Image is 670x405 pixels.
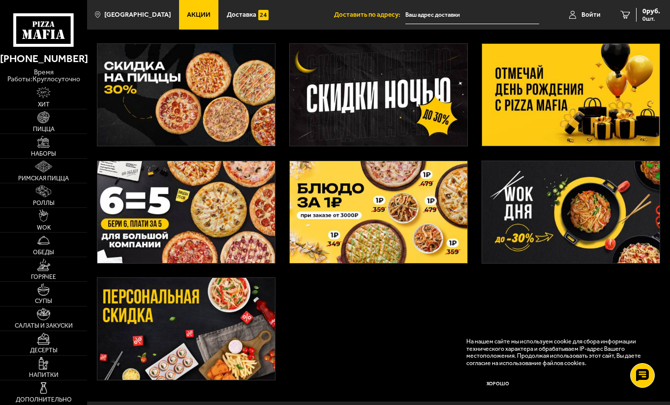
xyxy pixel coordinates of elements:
[581,11,601,18] span: Войти
[37,225,51,231] span: WOK
[466,373,529,395] button: Хорошо
[35,298,52,304] span: Супы
[38,101,50,107] span: Хит
[15,323,73,329] span: Салаты и закуски
[642,8,660,15] span: 0 руб.
[31,151,56,157] span: Наборы
[33,200,55,206] span: Роллы
[466,338,647,367] p: На нашем сайте мы используем cookie для сбора информации технического характера и обрабатываем IP...
[642,16,660,22] span: 0 шт.
[104,11,171,18] span: [GEOGRAPHIC_DATA]
[227,11,256,18] span: Доставка
[29,372,59,378] span: Напитки
[33,126,55,132] span: Пицца
[30,347,58,353] span: Десерты
[187,11,211,18] span: Акции
[258,10,269,20] img: 15daf4d41897b9f0e9f617042186c801.svg
[18,175,69,181] span: Римская пицца
[33,249,54,255] span: Обеды
[16,397,72,403] span: Дополнительно
[334,11,405,18] span: Доставить по адресу:
[31,274,56,280] span: Горячее
[405,6,539,24] input: Ваш адрес доставки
